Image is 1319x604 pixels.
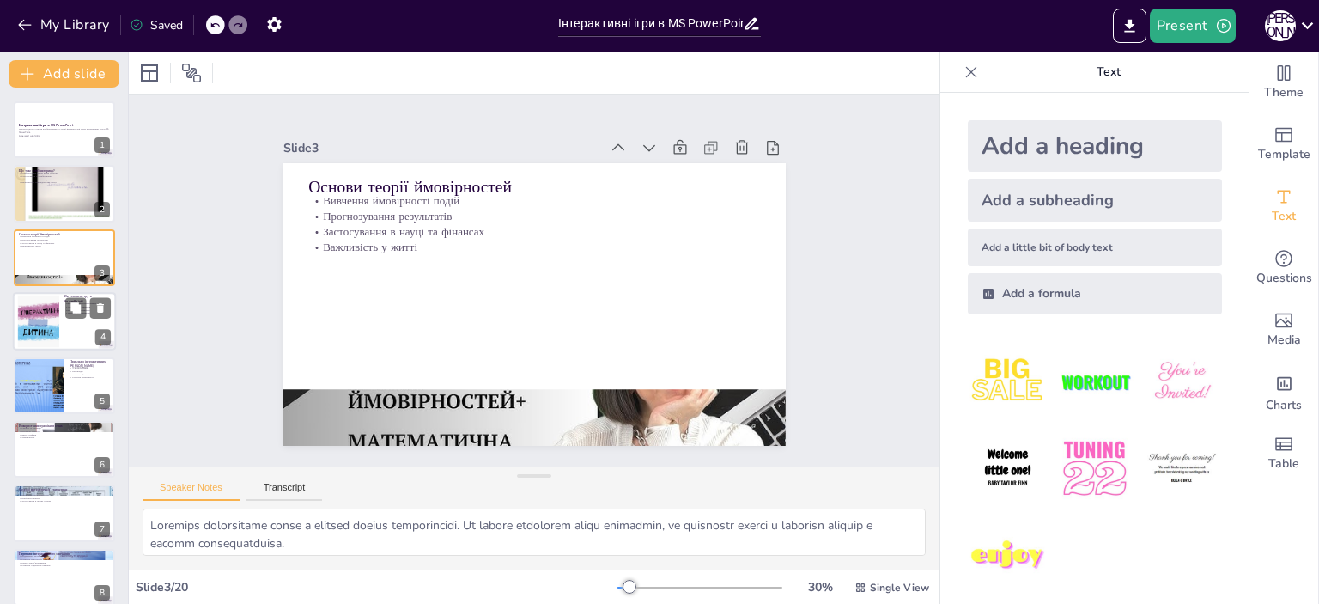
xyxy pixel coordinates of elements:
p: Важливість у житті [19,245,110,248]
span: Theme [1264,83,1304,102]
div: О [PERSON_NAME] [1265,10,1296,41]
span: Media [1267,331,1301,350]
p: Основи теорії ймовірностей [19,232,110,237]
div: 2 [14,165,115,222]
div: Add a formula [968,273,1222,314]
div: 4 [95,330,111,345]
div: 30 % [799,579,841,595]
p: [PERSON_NAME] [70,366,110,369]
div: Get real-time input from your audience [1249,237,1318,299]
div: 3 [14,229,115,286]
p: Важливість у житті [327,172,762,326]
p: Основи теорії ймовірностей [344,110,781,272]
button: Present [1150,9,1236,43]
button: Export to PowerPoint [1113,9,1146,43]
button: My Library [13,11,117,39]
p: Застосування в науці та фінансах [19,241,110,245]
span: Template [1258,145,1310,164]
p: Інтерактивні елементи [64,308,111,312]
div: Layout [136,59,163,87]
p: Як створити гру в PowerPoint? [64,295,111,304]
span: Position [181,63,202,83]
p: Презентація про основи комбінаторики та теорії ймовірностей через інтерактивні ігри в MS PowerPoint. [19,128,110,134]
div: 1 [14,101,115,158]
p: Прогнозування результатів [19,238,110,241]
div: Add a heading [968,120,1222,172]
div: 6 [94,457,110,473]
div: 2 [94,202,110,217]
p: Що таке комбінаторика? [19,168,110,173]
div: 3 [94,265,110,281]
div: 5 [14,357,115,414]
p: Прийняття рішень [19,497,110,501]
img: 5.jpeg [1055,429,1134,509]
div: Add a subheading [968,179,1222,222]
img: 2.jpeg [1055,342,1134,422]
p: Якість графіки [19,433,110,436]
p: Виявлення закономірностей [19,494,110,497]
p: Комбінаторика вивчає вибір об'єктів [19,171,110,174]
p: Основи математичної статистики [19,487,110,492]
div: Add images, graphics, shapes or video [1249,299,1318,361]
span: Single View [870,581,929,595]
div: Add text boxes [1249,175,1318,237]
div: Add a little bit of body text [968,229,1222,266]
button: Transcript [246,482,323,501]
p: Важливість у повсякденному житті [19,180,110,184]
button: Delete Slide [90,298,111,319]
div: 1 [94,137,110,153]
div: 7 [94,522,110,537]
p: Тематичність [19,436,110,440]
p: Приклади інтерактивних [PERSON_NAME] [70,359,110,369]
div: Slide 3 [334,69,641,182]
p: Розвиток креативності [70,375,110,379]
button: О [PERSON_NAME] [1265,9,1296,43]
input: Insert title [558,11,743,36]
p: Візуальні елементи [19,430,110,433]
p: Розвиток соціальних навичок [19,564,110,568]
p: Підвищення мотивації [19,555,110,558]
div: Slide 3 / 20 [136,579,617,595]
div: 8 [94,585,110,601]
img: 6.jpeg [1142,429,1222,509]
img: 1.jpeg [968,342,1048,422]
div: 4 [13,292,116,351]
div: 5 [94,394,110,409]
div: 7 [14,485,115,541]
span: Text [1272,207,1296,226]
p: Аналіз даних [19,491,110,494]
div: Add ready made slides [1249,113,1318,175]
textarea: Loremips dolorsitame conse a elitsed doeius temporincidi. Ut labore etdolorem aliqu enimadmin, ve... [143,509,926,556]
span: Questions [1256,269,1312,288]
p: Generated with [URL] [19,134,110,137]
p: Text [985,52,1232,93]
div: Add charts and graphs [1249,361,1318,423]
p: Змагання та мотивація [64,312,111,315]
div: 6 [14,421,115,478]
button: Speaker Notes [143,482,240,501]
p: Вивчення ймовірності подій [19,235,110,239]
button: Add slide [9,60,119,88]
p: Анімація для динаміки [64,305,111,308]
div: Change the overall theme [1249,52,1318,113]
p: Застосування в статистиці [19,178,110,181]
strong: Інтерактивні ігри в MS PowerPoint [19,123,73,127]
p: Вивчення ймовірності подій [342,127,776,282]
p: Застосування в різних сферах [19,500,110,503]
img: 7.jpeg [968,516,1048,596]
p: Краще запам'ятовування [19,561,110,564]
span: Charts [1266,396,1302,415]
div: Add a table [1249,423,1318,485]
span: Table [1268,455,1299,473]
p: Використання графіки в іграх [19,424,110,429]
p: Ігри на вибір [70,373,110,376]
p: Розташування та комбінування [19,174,110,178]
div: Saved [130,17,183,34]
p: Прогнозування результатів [337,142,771,296]
p: Розвиток критичного мислення [19,558,110,561]
img: 3.jpeg [1142,342,1222,422]
p: Застосування в науці та фінансах [331,157,766,312]
img: 4.jpeg [968,429,1048,509]
p: Використання гіперпосилань [64,302,111,306]
p: Графіка та анімація [19,427,110,430]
